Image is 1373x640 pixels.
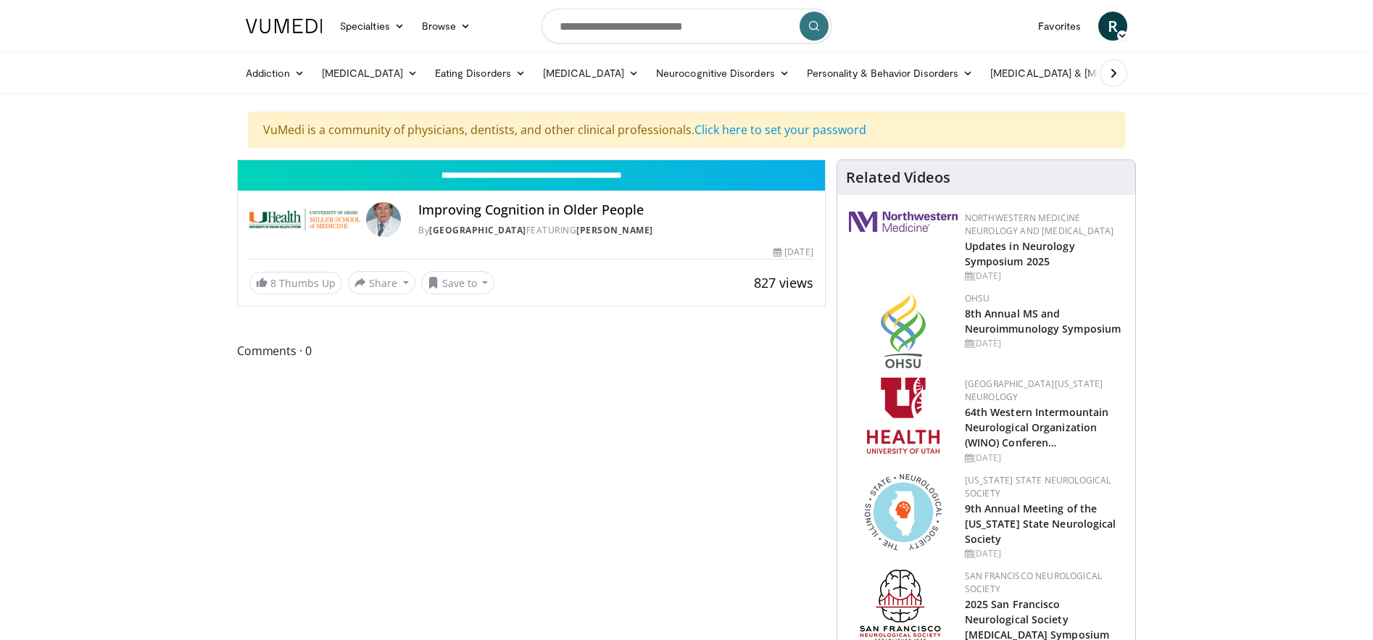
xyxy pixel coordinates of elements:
[965,270,1124,283] div: [DATE]
[865,474,942,550] img: 71a8b48c-8850-4916-bbdd-e2f3ccf11ef9.png.150x105_q85_autocrop_double_scale_upscale_version-0.2.png
[1098,12,1127,41] a: R
[313,59,426,88] a: [MEDICAL_DATA]
[965,474,1111,499] a: [US_STATE] State Neurological Society
[249,202,360,237] img: University of Miami
[965,378,1103,403] a: [GEOGRAPHIC_DATA][US_STATE] Neurology
[965,307,1121,336] a: 8th Annual MS and Neuroimmunology Symposium
[965,547,1124,560] div: [DATE]
[246,19,323,33] img: VuMedi Logo
[418,202,813,218] h4: Improving Cognition in Older People
[647,59,798,88] a: Neurocognitive Disorders
[426,59,534,88] a: Eating Disorders
[348,271,415,294] button: Share
[846,169,950,186] h4: Related Videos
[881,292,926,368] img: da959c7f-65a6-4fcf-a939-c8c702e0a770.png.150x105_q85_autocrop_double_scale_upscale_version-0.2.png
[965,405,1109,449] a: 64th Western Intermountain Neurological Organization (WINO) Conferen…
[237,59,313,88] a: Addiction
[965,502,1116,546] a: 9th Annual Meeting of the [US_STATE] State Neurological Society
[773,246,813,259] div: [DATE]
[1029,12,1090,41] a: Favorites
[413,12,480,41] a: Browse
[965,570,1102,595] a: San Francisco Neurological Society
[798,59,982,88] a: Personality & Behavior Disorders
[421,271,495,294] button: Save to
[249,272,342,294] a: 8 Thumbs Up
[270,276,276,290] span: 8
[965,239,1075,268] a: Updates in Neurology Symposium 2025
[849,212,958,232] img: 2a462fb6-9365-492a-ac79-3166a6f924d8.png.150x105_q85_autocrop_double_scale_upscale_version-0.2.jpg
[965,337,1124,350] div: [DATE]
[965,452,1124,465] div: [DATE]
[366,202,401,237] img: Avatar
[576,224,653,236] a: [PERSON_NAME]
[331,12,413,41] a: Specialties
[534,59,647,88] a: [MEDICAL_DATA]
[965,212,1114,237] a: Northwestern Medicine Neurology and [MEDICAL_DATA]
[429,224,526,236] a: [GEOGRAPHIC_DATA]
[237,341,826,360] span: Comments 0
[542,9,831,43] input: Search topics, interventions
[965,292,990,304] a: OHSU
[694,122,866,138] a: Click here to set your password
[982,59,1189,88] a: [MEDICAL_DATA] & [MEDICAL_DATA]
[867,378,939,454] img: f6362829-b0a3-407d-a044-59546adfd345.png.150x105_q85_autocrop_double_scale_upscale_version-0.2.png
[248,112,1125,148] div: VuMedi is a community of physicians, dentists, and other clinical professionals.
[418,224,813,237] div: By FEATURING
[754,274,813,291] span: 827 views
